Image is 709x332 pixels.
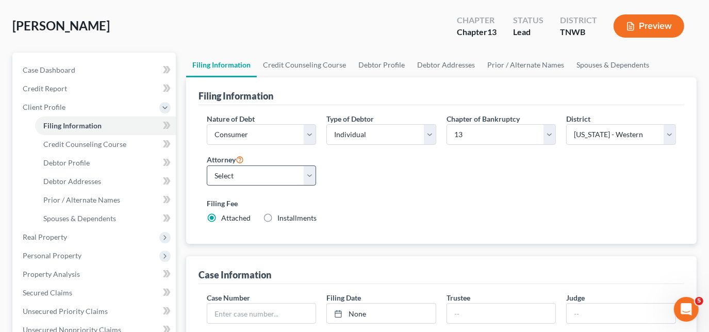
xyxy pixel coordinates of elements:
[207,153,244,165] label: Attorney
[457,14,497,26] div: Chapter
[14,61,176,79] a: Case Dashboard
[560,26,597,38] div: TNWB
[567,304,675,323] input: --
[12,18,110,33] span: [PERSON_NAME]
[43,121,102,130] span: Filing Information
[14,265,176,284] a: Property Analysis
[674,297,699,322] iframe: Intercom live chat
[447,113,520,124] label: Chapter of Bankruptcy
[23,251,81,260] span: Personal Property
[570,53,655,77] a: Spouses & Dependents
[221,213,251,222] span: Attached
[447,292,470,303] label: Trustee
[35,135,176,154] a: Credit Counseling Course
[43,158,90,167] span: Debtor Profile
[43,214,116,223] span: Spouses & Dependents
[207,304,316,323] input: Enter case number...
[23,307,108,316] span: Unsecured Priority Claims
[277,213,317,222] span: Installments
[23,103,65,111] span: Client Profile
[513,14,543,26] div: Status
[487,27,497,37] span: 13
[23,65,75,74] span: Case Dashboard
[207,198,676,209] label: Filing Fee
[411,53,481,77] a: Debtor Addresses
[207,292,250,303] label: Case Number
[481,53,570,77] a: Prior / Alternate Names
[560,14,597,26] div: District
[614,14,684,38] button: Preview
[43,195,120,204] span: Prior / Alternate Names
[14,79,176,98] a: Credit Report
[327,304,436,323] a: None
[14,302,176,321] a: Unsecured Priority Claims
[35,172,176,191] a: Debtor Addresses
[695,297,703,305] span: 5
[326,292,361,303] label: Filing Date
[14,284,176,302] a: Secured Claims
[23,84,67,93] span: Credit Report
[43,177,101,186] span: Debtor Addresses
[447,304,556,323] input: --
[186,53,257,77] a: Filing Information
[199,269,271,281] div: Case Information
[566,292,585,303] label: Judge
[35,154,176,172] a: Debtor Profile
[43,140,126,148] span: Credit Counseling Course
[326,113,374,124] label: Type of Debtor
[23,233,67,241] span: Real Property
[352,53,411,77] a: Debtor Profile
[35,117,176,135] a: Filing Information
[199,90,273,102] div: Filing Information
[207,113,255,124] label: Nature of Debt
[566,113,590,124] label: District
[23,270,80,278] span: Property Analysis
[23,288,72,297] span: Secured Claims
[513,26,543,38] div: Lead
[35,209,176,228] a: Spouses & Dependents
[457,26,497,38] div: Chapter
[35,191,176,209] a: Prior / Alternate Names
[257,53,352,77] a: Credit Counseling Course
